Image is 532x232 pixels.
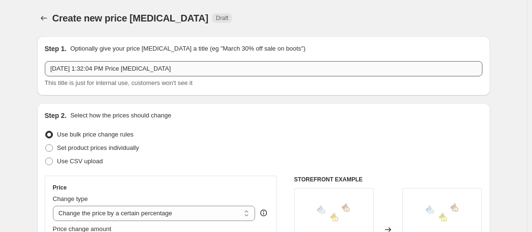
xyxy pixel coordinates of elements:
span: Change type [53,195,88,202]
span: This title is just for internal use, customers won't see it [45,79,193,86]
span: Draft [216,14,228,22]
h2: Step 1. [45,44,67,53]
h3: Price [53,184,67,191]
h6: STOREFRONT EXAMPLE [294,176,482,183]
span: Use CSV upload [57,158,103,165]
button: Price change jobs [37,11,51,25]
p: Select how the prices should change [70,111,171,120]
p: Optionally give your price [MEDICAL_DATA] a title (eg "March 30% off sale on boots") [70,44,305,53]
img: elephant-charm-257506_80x.jpg [423,193,461,232]
img: elephant-charm-257506_80x.jpg [315,193,353,232]
span: Set product prices individually [57,144,139,151]
span: Use bulk price change rules [57,131,133,138]
input: 30% off holiday sale [45,61,482,76]
h2: Step 2. [45,111,67,120]
div: help [259,208,268,218]
span: Create new price [MEDICAL_DATA] [52,13,209,23]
